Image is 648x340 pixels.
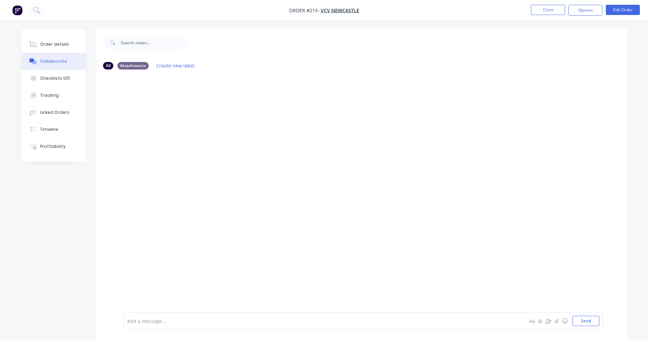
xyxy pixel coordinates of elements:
button: Timeline [21,121,86,138]
div: All [103,62,113,69]
button: Profitability [21,138,86,155]
div: Collaborate [40,58,67,64]
div: Checklists 0/0 [40,75,70,81]
div: Attachments [117,62,149,69]
span: Order #219 - [289,7,321,14]
button: Edit Order [606,5,640,15]
button: Create new label [153,61,198,70]
button: Checklists 0/0 [21,70,86,87]
button: Collaborate [21,53,86,70]
div: Order details [40,41,69,47]
button: Tracking [21,87,86,104]
img: Factory [12,5,22,15]
div: Tracking [40,92,59,98]
button: Order details [21,36,86,53]
button: Linked Orders [21,104,86,121]
button: Send [572,316,599,326]
button: @ [536,317,545,325]
button: Close [531,5,565,15]
div: Timeline [40,126,58,133]
input: Search notes... [121,36,188,49]
div: Linked Orders [40,109,69,115]
button: Options [568,5,602,16]
button: Aa [528,317,536,325]
button: ☺ [561,317,569,325]
div: Profitability [40,143,66,150]
a: VCV Newcastle [321,7,359,14]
